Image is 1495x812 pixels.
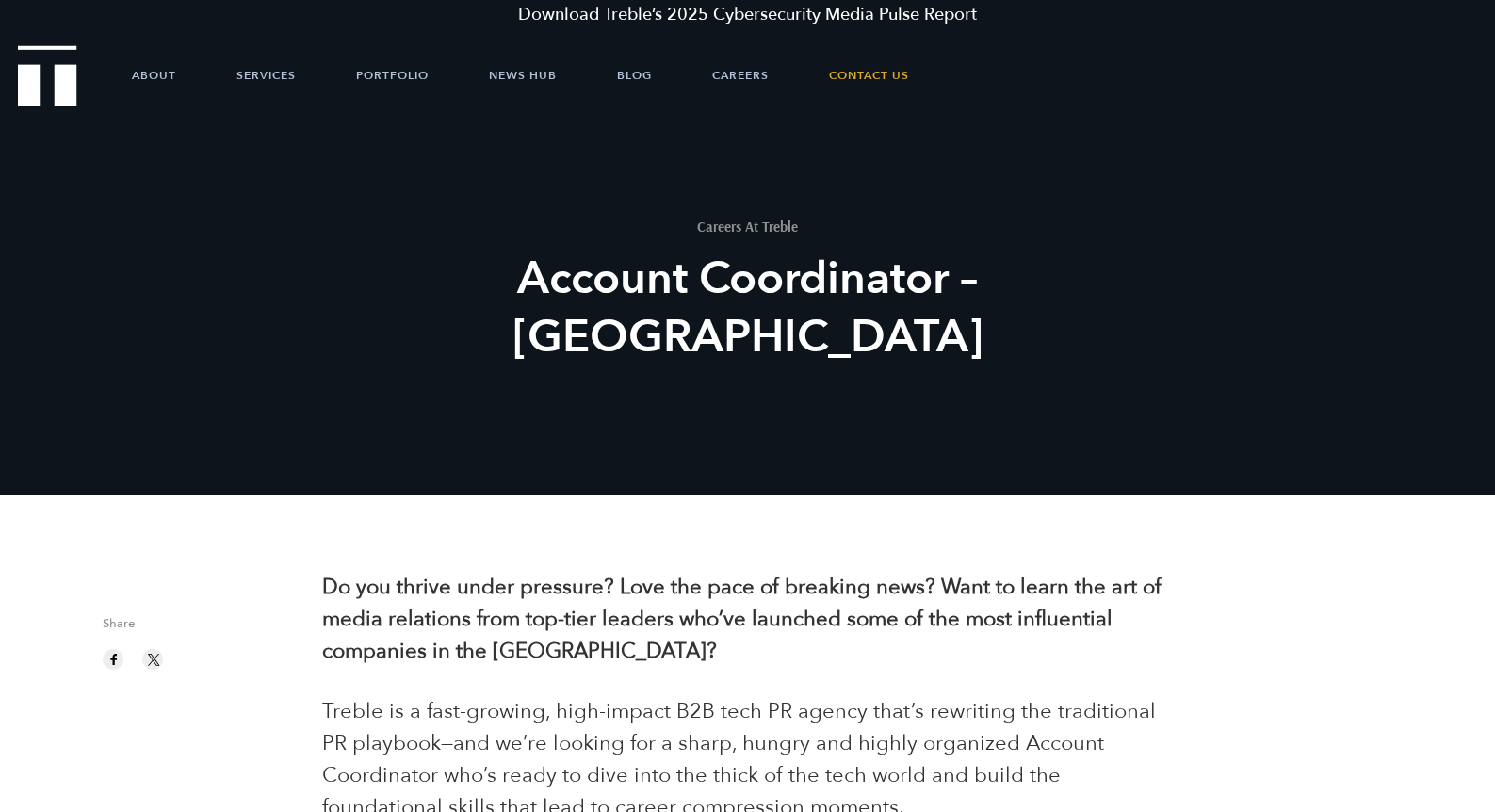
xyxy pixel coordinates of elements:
a: About [132,47,176,104]
a: Treble Homepage [19,47,75,105]
a: Careers [712,47,769,104]
a: Services [236,47,296,104]
img: facebook sharing button [106,651,122,668]
span: Share [103,618,294,640]
a: Portfolio [356,47,429,104]
b: Do you thrive under pressure? Love the pace of breaking news? Want to learn the art of media rela... [322,573,1162,665]
a: Blog [617,47,652,104]
img: Treble logo [18,45,77,106]
img: twitter sharing button [145,651,162,668]
a: Contact Us [829,47,909,104]
h2: Account Coordinator – [GEOGRAPHIC_DATA] [400,250,1096,366]
a: News Hub [489,47,557,104]
h1: Careers At Treble [400,219,1096,234]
